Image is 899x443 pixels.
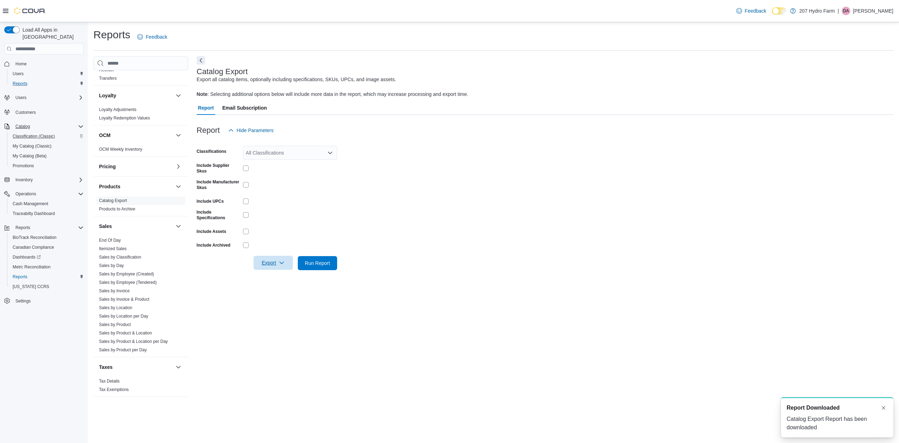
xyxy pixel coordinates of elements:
[99,163,173,170] button: Pricing
[10,233,84,242] span: BioTrack Reconciliation
[10,132,58,141] a: Classification (Classic)
[13,108,39,117] a: Customers
[13,235,57,240] span: BioTrack Reconciliation
[7,233,86,242] button: BioTrack Reconciliation
[10,253,84,261] span: Dashboards
[222,101,267,115] span: Email Subscription
[258,256,289,270] span: Export
[99,322,131,327] a: Sales by Product
[99,238,121,243] a: End Of Day
[7,69,86,79] button: Users
[20,26,84,40] span: Load All Apps in [GEOGRAPHIC_DATA]
[146,33,167,40] span: Feedback
[197,242,230,248] label: Include Archived
[99,347,147,353] span: Sales by Product per Day
[13,223,84,232] span: Reports
[99,271,154,277] span: Sales by Employee (Created)
[99,313,148,319] span: Sales by Location per Day
[13,190,84,198] span: Operations
[99,198,127,203] a: Catalog Export
[1,296,86,306] button: Settings
[99,263,124,268] a: Sales by Day
[10,282,52,291] a: [US_STATE] CCRS
[237,127,274,134] span: Hide Parameters
[99,347,147,352] a: Sales by Product per Day
[99,305,132,311] span: Sales by Location
[99,364,113,371] h3: Taxes
[4,56,84,324] nav: Complex example
[1,107,86,117] button: Customers
[13,274,27,280] span: Reports
[10,79,30,88] a: Reports
[1,175,86,185] button: Inventory
[1,189,86,199] button: Operations
[99,280,157,285] span: Sales by Employee (Tendered)
[327,150,333,156] button: Open list of options
[7,272,86,282] button: Reports
[197,126,220,135] h3: Report
[99,132,173,139] button: OCM
[10,243,57,252] a: Canadian Compliance
[99,76,117,81] span: Transfers
[15,177,33,183] span: Inventory
[1,59,86,69] button: Home
[787,415,888,432] div: Catalog Export Report has been downloaded
[13,93,84,102] span: Users
[305,260,330,267] span: Run Report
[10,70,84,78] span: Users
[174,222,183,230] button: Sales
[13,122,33,131] button: Catalog
[174,182,183,191] button: Products
[93,145,188,156] div: OCM
[10,209,58,218] a: Traceabilty Dashboard
[15,298,31,304] span: Settings
[197,149,227,154] label: Classifications
[772,7,787,15] input: Dark Mode
[99,254,141,260] span: Sales by Classification
[99,288,130,293] a: Sales by Invoice
[197,229,226,234] label: Include Assets
[745,7,766,14] span: Feedback
[7,161,86,171] button: Promotions
[99,331,152,335] a: Sales by Product & Location
[99,305,132,310] a: Sales by Location
[13,176,35,184] button: Inventory
[13,254,41,260] span: Dashboards
[197,76,468,98] div: Export all catalog items, optionally including specifications, SKUs, UPCs, and image assets. : Se...
[10,162,37,170] a: Promotions
[10,282,84,291] span: Washington CCRS
[99,330,152,336] span: Sales by Product & Location
[13,133,55,139] span: Classification (Classic)
[93,236,188,357] div: Sales
[10,200,51,208] a: Cash Management
[99,246,127,252] span: Itemized Sales
[99,223,112,230] h3: Sales
[198,101,214,115] span: Report
[99,207,135,211] a: Products to Archive
[99,297,149,302] a: Sales by Invoice & Product
[7,209,86,219] button: Traceabilty Dashboard
[843,7,849,15] span: DA
[879,404,888,412] button: Dismiss toast
[10,233,59,242] a: BioTrack Reconciliation
[13,297,33,305] a: Settings
[99,147,142,152] a: OCM Weekly Inventory
[99,92,173,99] button: Loyalty
[99,255,141,260] a: Sales by Classification
[197,198,224,204] label: Include UPCs
[99,223,173,230] button: Sales
[1,223,86,233] button: Reports
[13,143,52,149] span: My Catalog (Classic)
[99,378,120,384] span: Tax Details
[197,179,240,190] label: Include Manufacturer Skus
[853,7,893,15] p: [PERSON_NAME]
[99,339,168,344] a: Sales by Product & Location per Day
[99,116,150,120] a: Loyalty Redemption Values
[7,199,86,209] button: Cash Management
